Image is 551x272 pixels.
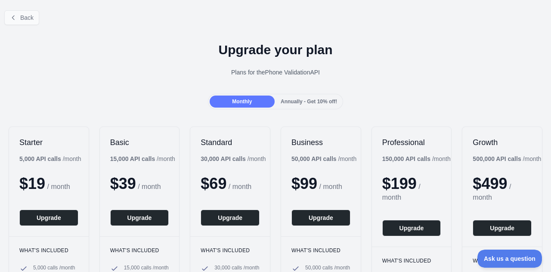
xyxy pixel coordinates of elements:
[201,155,246,162] b: 30,000 API calls
[473,155,521,162] b: 500,000 API calls
[201,155,266,163] div: / month
[473,155,541,163] div: / month
[382,155,430,162] b: 150,000 API calls
[473,175,507,192] span: $ 499
[201,137,260,148] h2: Standard
[473,137,532,148] h2: Growth
[382,175,417,192] span: $ 199
[382,137,441,148] h2: Professional
[201,175,226,192] span: $ 69
[291,175,317,192] span: $ 99
[291,155,356,163] div: / month
[477,250,542,268] iframe: Toggle Customer Support
[291,155,337,162] b: 50,000 API calls
[382,155,451,163] div: / month
[291,137,350,148] h2: Business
